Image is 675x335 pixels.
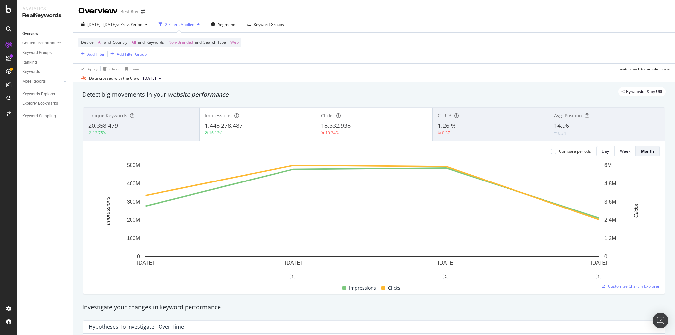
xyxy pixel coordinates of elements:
[618,87,666,96] div: legacy label
[122,64,139,74] button: Save
[616,64,670,74] button: Switch back to Simple mode
[108,50,147,58] button: Add Filter Group
[89,75,140,81] div: Data crossed with the Crawl
[554,132,557,134] img: Equal
[596,274,601,279] div: 1
[87,51,105,57] div: Add Filter
[22,5,68,12] div: Analytics
[88,112,127,119] span: Unique Keywords
[443,274,448,279] div: 2
[22,59,37,66] div: Ranking
[558,130,566,136] div: 0.34
[22,49,68,56] a: Keyword Groups
[93,130,106,136] div: 12.75%
[604,162,612,168] text: 6M
[203,40,226,45] span: Search Type
[78,5,118,16] div: Overview
[22,113,68,120] a: Keyword Sampling
[22,40,68,47] a: Content Performance
[230,38,239,47] span: Web
[109,66,119,72] div: Clear
[104,40,111,45] span: and
[87,66,98,72] div: Apply
[132,38,136,47] span: All
[22,49,52,56] div: Keyword Groups
[22,12,68,19] div: RealKeywords
[209,130,222,136] div: 16.12%
[554,112,582,119] span: Avg. Position
[168,38,193,47] span: Non-Branded
[127,217,140,223] text: 200M
[641,148,654,154] div: Month
[127,162,140,168] text: 500M
[22,78,62,85] a: More Reports
[89,162,656,276] svg: A chart.
[604,254,607,259] text: 0
[438,122,456,129] span: 1.26 %
[143,75,156,81] span: 2025 Sep. 4th
[604,217,616,223] text: 2.4M
[81,40,94,45] span: Device
[604,181,616,186] text: 4.8M
[554,122,569,129] span: 14.96
[388,284,400,292] span: Clicks
[78,19,150,30] button: [DATE] - [DATE]vsPrev. Period
[22,59,68,66] a: Ranking
[131,66,139,72] div: Save
[349,284,376,292] span: Impressions
[602,148,609,154] div: Day
[78,50,105,58] button: Add Filter
[88,122,118,129] span: 20,358,479
[22,91,68,98] a: Keywords Explorer
[22,69,40,75] div: Keywords
[146,40,164,45] span: Keywords
[245,19,287,30] button: Keyword Groups
[127,181,140,186] text: 400M
[101,64,119,74] button: Clear
[290,274,295,279] div: 1
[321,112,334,119] span: Clicks
[165,40,167,45] span: =
[117,51,147,57] div: Add Filter Group
[438,260,455,265] text: [DATE]
[82,303,666,312] div: Investigate your changes in keyword performance
[615,146,636,156] button: Week
[87,22,116,27] span: [DATE] - [DATE]
[105,197,111,225] text: Impressions
[653,313,668,328] div: Open Intercom Messenger
[22,40,61,47] div: Content Performance
[22,69,68,75] a: Keywords
[137,254,140,259] text: 0
[127,199,140,205] text: 300M
[89,323,184,330] div: Hypotheses to Investigate - Over Time
[78,64,98,74] button: Apply
[620,148,630,154] div: Week
[438,112,452,119] span: CTR %
[325,130,339,136] div: 10.34%
[254,22,284,27] div: Keyword Groups
[604,199,616,205] text: 3.6M
[205,122,243,129] span: 1,448,278,487
[113,40,127,45] span: Country
[95,40,97,45] span: =
[208,19,239,30] button: Segments
[22,91,55,98] div: Keywords Explorer
[22,30,68,37] a: Overview
[165,22,194,27] div: 2 Filters Applied
[636,146,660,156] button: Month
[218,22,236,27] span: Segments
[626,90,663,94] span: By website & by URL
[633,204,639,218] text: Clicks
[22,100,58,107] div: Explorer Bookmarks
[227,40,229,45] span: =
[442,130,450,136] div: 0.37
[141,9,145,14] div: arrow-right-arrow-left
[127,236,140,241] text: 100M
[195,40,202,45] span: and
[140,74,164,82] button: [DATE]
[22,78,46,85] div: More Reports
[22,30,38,37] div: Overview
[608,283,660,289] span: Customize Chart in Explorer
[619,66,670,72] div: Switch back to Simple mode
